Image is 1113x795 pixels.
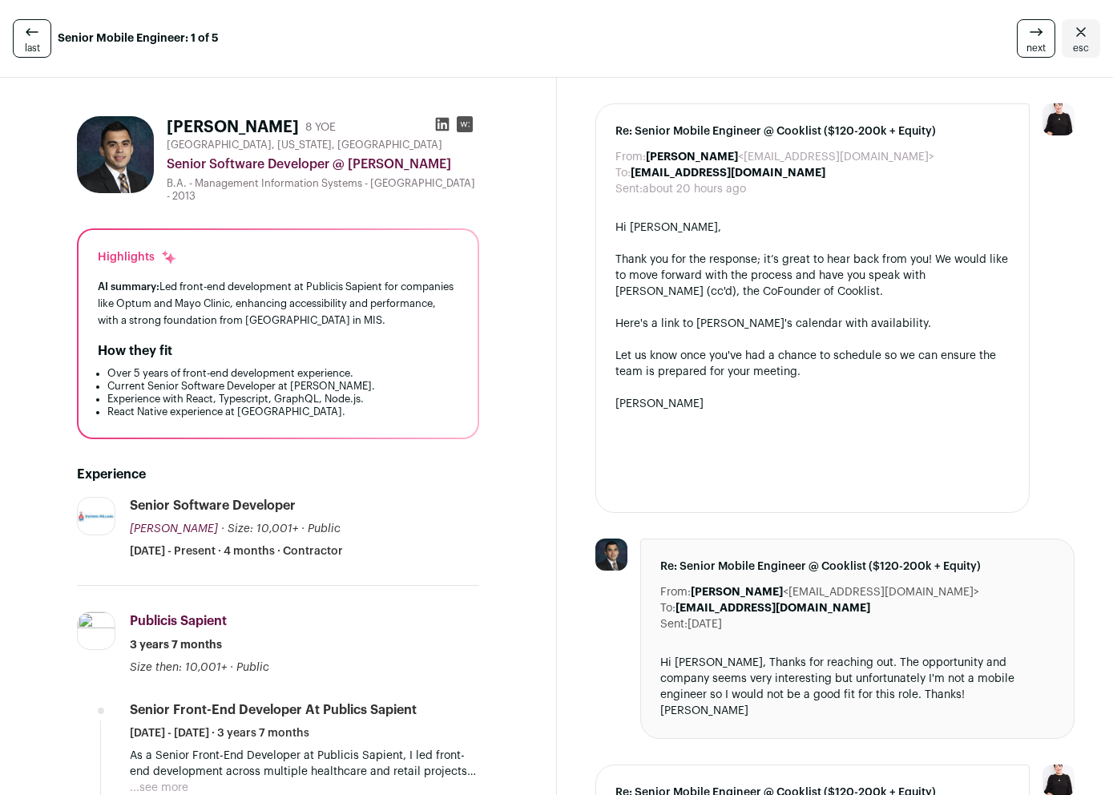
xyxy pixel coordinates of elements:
h1: [PERSON_NAME] [167,116,299,139]
li: Over 5 years of front-end development experience. [107,367,458,380]
div: 8 YOE [305,119,336,135]
b: [PERSON_NAME] [646,151,738,163]
b: [EMAIL_ADDRESS][DOMAIN_NAME] [631,167,825,179]
span: AI summary: [98,281,159,292]
div: Hi [PERSON_NAME], [615,220,1010,236]
h2: Experience [77,465,479,484]
span: Publicis Sapient [130,615,227,628]
div: Thank you for the response; it’s great to hear back from you! We would like to move forward with ... [615,252,1010,300]
b: [EMAIL_ADDRESS][DOMAIN_NAME] [675,603,870,614]
dt: From: [660,584,691,600]
div: [PERSON_NAME] [615,396,1010,412]
span: [DATE] - [DATE] · 3 years 7 months [130,725,309,741]
span: [PERSON_NAME] [130,523,218,535]
span: last [25,42,40,54]
dd: <[EMAIL_ADDRESS][DOMAIN_NAME]> [646,149,934,165]
dt: To: [660,600,675,616]
dd: [DATE] [688,616,722,632]
span: esc [1073,42,1089,54]
li: Current Senior Software Developer at [PERSON_NAME]. [107,380,458,393]
dt: To: [615,165,631,181]
div: Let us know once you've had a chance to schedule so we can ensure the team is prepared for your m... [615,348,1010,380]
span: 3 years 7 months [130,637,222,653]
img: 5f0bf235e5d81f6169fd2df99a7baf79525b02e42ff41e1726442fba232a6b79.jpg [595,539,627,571]
span: Re: Senior Mobile Engineer @ Cooklist ($120-200k + Equity) [660,559,1055,575]
dt: Sent: [660,616,688,632]
span: · Size: 10,001+ [221,523,298,535]
li: React Native experience at [GEOGRAPHIC_DATA]. [107,406,458,418]
span: [DATE] - Present · 4 months · Contractor [130,543,343,559]
img: 9240684-medium_jpg [1042,103,1075,135]
span: next [1026,42,1046,54]
a: last [13,19,51,58]
dd: about 20 hours ago [643,181,746,197]
strong: Senior Mobile Engineer: 1 of 5 [58,30,219,46]
div: B.A. - Management Information Systems - [GEOGRAPHIC_DATA] - 2013 [167,177,479,203]
p: As a Senior Front-End Developer at Publicis Sapient, I led front-end development across multiple ... [130,748,479,780]
span: Public [308,523,341,535]
div: Highlights [98,249,177,265]
div: Led front-end development at Publicis Sapient for companies like Optum and Mayo Clinic, enhancing... [98,278,458,329]
img: 5f0bf235e5d81f6169fd2df99a7baf79525b02e42ff41e1726442fba232a6b79.jpg [77,116,154,193]
dt: Sent: [615,181,643,197]
img: a7b7c34b03acdda6214e9fb3a1e09612e3f2c3fa2df019258de243c0702d3a06.svg [78,612,115,649]
span: Re: Senior Mobile Engineer @ Cooklist ($120-200k + Equity) [615,123,1010,139]
a: Close [1062,19,1100,58]
a: next [1017,19,1055,58]
b: [PERSON_NAME] [691,587,783,598]
span: Size then: 10,001+ [130,662,227,673]
div: Hi [PERSON_NAME], Thanks for reaching out. The opportunity and company seems very interesting but... [660,655,1055,719]
a: Here's a link to [PERSON_NAME]'s calendar with availability. [615,318,931,329]
h2: How they fit [98,341,172,361]
dd: <[EMAIL_ADDRESS][DOMAIN_NAME]> [691,584,979,600]
div: Senior Front-End Developer at Publics Sapient [130,701,417,719]
span: · [301,521,304,537]
div: Senior Software Developer [130,497,296,515]
span: · [230,660,233,676]
img: ac869ae86938bf821fcfbd0907cb03612c659b10312d52c1bbcb1229fcb58405.jpg [78,510,115,523]
span: Public [236,662,269,673]
div: Senior Software Developer @ [PERSON_NAME] [167,155,479,174]
span: [GEOGRAPHIC_DATA], [US_STATE], [GEOGRAPHIC_DATA] [167,139,442,151]
dt: From: [615,149,646,165]
li: Experience with React, Typescript, GraphQL, Node.js. [107,393,458,406]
